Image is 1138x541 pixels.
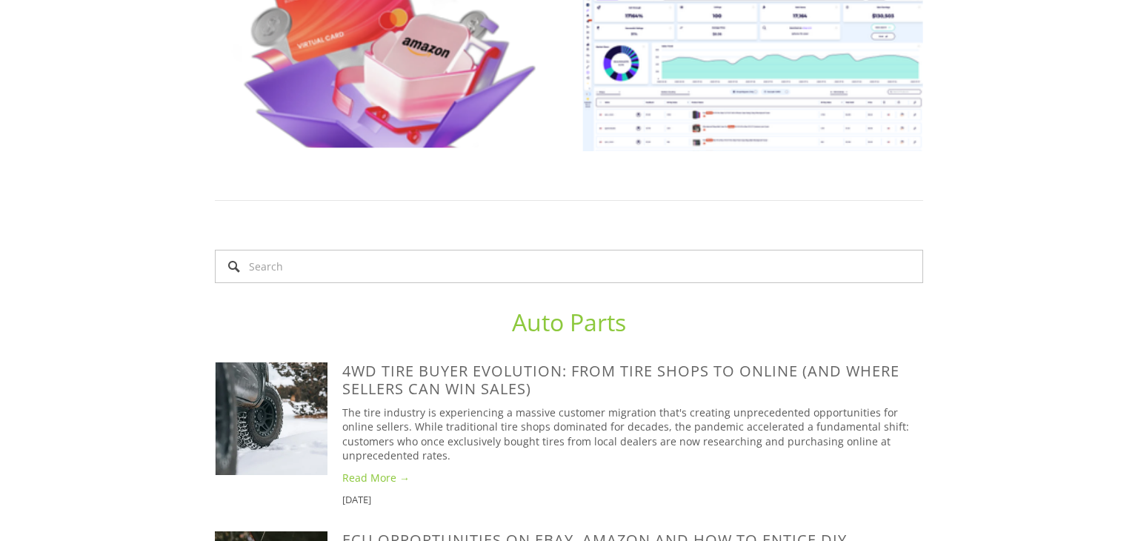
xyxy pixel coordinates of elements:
a: Read More → [342,471,923,485]
a: 4WD Tire Buyer Evolution: From Tire Shops to Online (And Where Sellers Can Win Sales) [215,362,342,475]
p: The tire industry is experiencing a massive customer migration that's creating unprecedented oppo... [342,405,923,463]
a: Auto Parts [512,306,626,338]
a: 4WD Tire Buyer Evolution: From Tire Shops to Online (And Where Sellers Can Win Sales) [342,361,899,399]
input: Search [215,250,923,283]
time: [DATE] [342,493,371,506]
img: 4WD Tire Buyer Evolution: From Tire Shops to Online (And Where Sellers Can Win Sales) [215,362,327,475]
